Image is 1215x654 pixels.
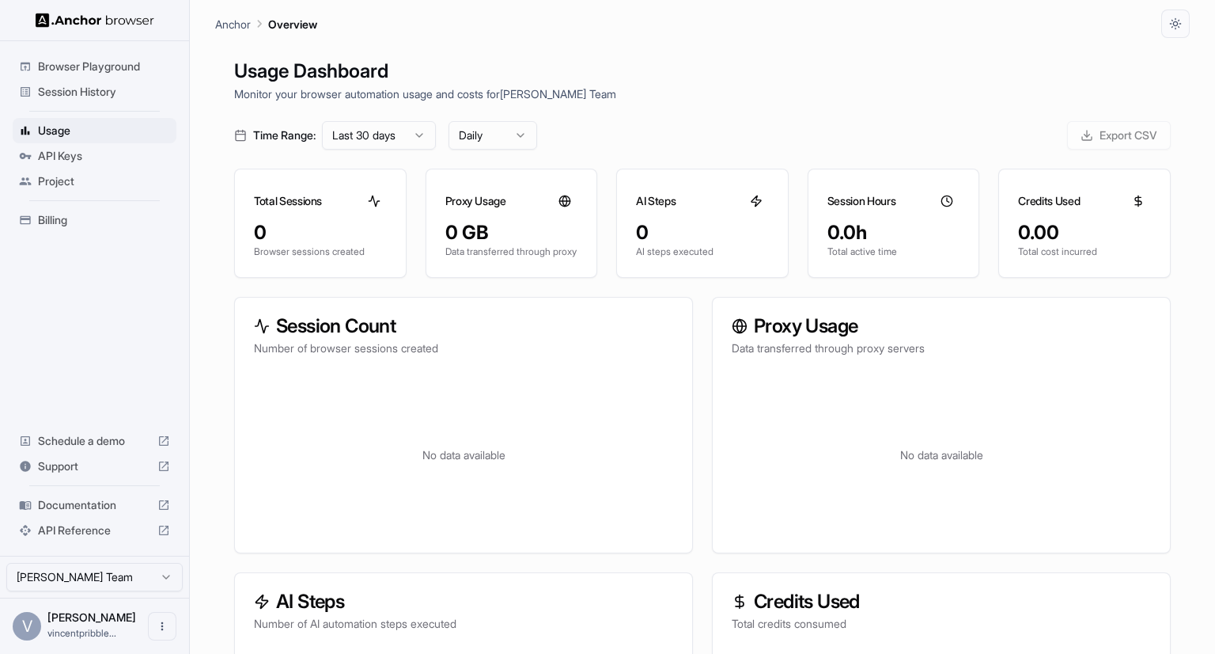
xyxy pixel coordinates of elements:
[13,454,176,479] div: Support
[13,79,176,105] div: Session History
[636,220,769,245] div: 0
[148,612,176,641] button: Open menu
[732,592,1151,611] h3: Credits Used
[827,245,960,258] p: Total active time
[38,497,151,513] span: Documentation
[38,523,151,538] span: API Reference
[445,220,578,245] div: 0 GB
[215,16,251,32] p: Anchor
[13,518,176,543] div: API Reference
[1018,193,1080,209] h3: Credits Used
[254,616,673,632] p: Number of AI automation steps executed
[13,612,41,641] div: V
[254,220,387,245] div: 0
[1018,220,1151,245] div: 0.00
[47,610,136,624] span: Vincent Pribble
[732,317,1151,336] h3: Proxy Usage
[13,143,176,169] div: API Keys
[36,13,154,28] img: Anchor Logo
[254,193,322,209] h3: Total Sessions
[732,375,1151,534] div: No data available
[827,220,960,245] div: 0.0h
[254,375,673,534] div: No data available
[732,340,1151,356] p: Data transferred through proxy servers
[445,193,506,209] h3: Proxy Usage
[38,433,151,449] span: Schedule a demo
[254,340,673,356] p: Number of browser sessions created
[254,317,673,336] h3: Session Count
[13,207,176,233] div: Billing
[13,169,176,194] div: Project
[445,245,578,258] p: Data transferred through proxy
[254,592,673,611] h3: AI Steps
[253,127,316,143] span: Time Range:
[215,15,317,32] nav: breadcrumb
[38,148,170,164] span: API Keys
[13,54,176,79] div: Browser Playground
[234,57,1171,86] h1: Usage Dashboard
[732,616,1151,632] p: Total credits consumed
[38,173,170,189] span: Project
[47,627,116,639] span: vincentpribble@gmail.com
[38,84,170,100] span: Session History
[254,245,387,258] p: Browser sessions created
[827,193,895,209] h3: Session Hours
[38,458,151,474] span: Support
[38,212,170,228] span: Billing
[234,86,1171,102] p: Monitor your browser automation usage and costs for [PERSON_NAME] Team
[13,118,176,143] div: Usage
[1018,245,1151,258] p: Total cost incurred
[268,16,317,32] p: Overview
[636,245,769,258] p: AI steps executed
[636,193,676,209] h3: AI Steps
[13,492,176,518] div: Documentation
[38,123,170,139] span: Usage
[13,428,176,454] div: Schedule a demo
[38,59,170,74] span: Browser Playground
